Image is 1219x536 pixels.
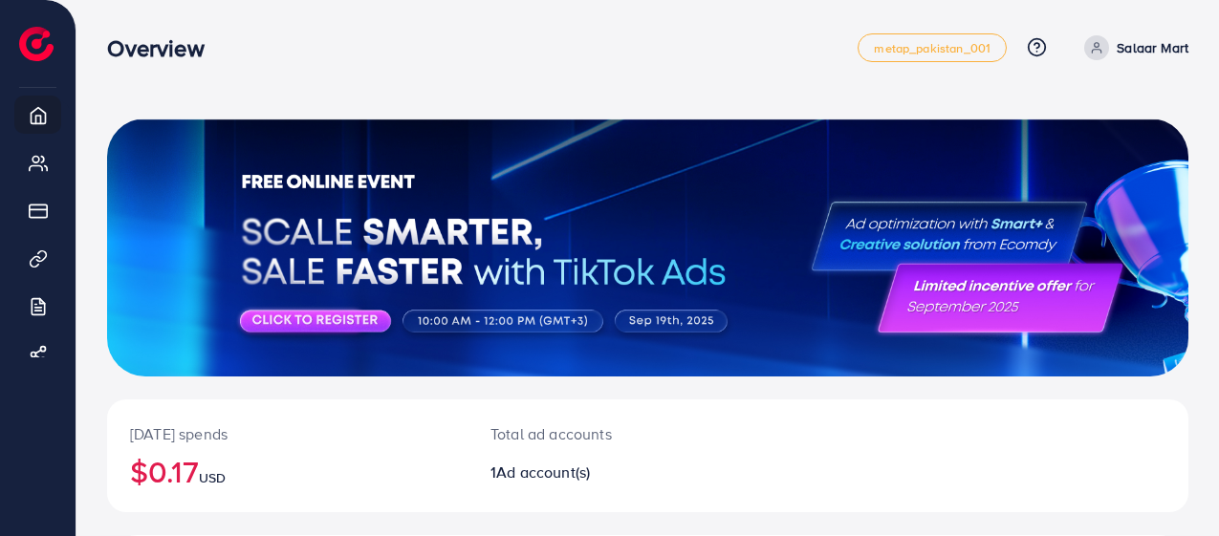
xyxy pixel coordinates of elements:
p: Total ad accounts [490,422,715,445]
span: Ad account(s) [496,461,590,482]
h3: Overview [107,34,219,62]
span: USD [199,468,226,487]
span: metap_pakistan_001 [874,42,990,54]
h2: $0.17 [130,453,445,489]
p: [DATE] spends [130,422,445,445]
p: Salaar Mart [1117,36,1188,59]
a: metap_pakistan_001 [858,33,1007,62]
img: logo [19,27,54,61]
a: Salaar Mart [1077,35,1188,60]
h2: 1 [490,463,715,482]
